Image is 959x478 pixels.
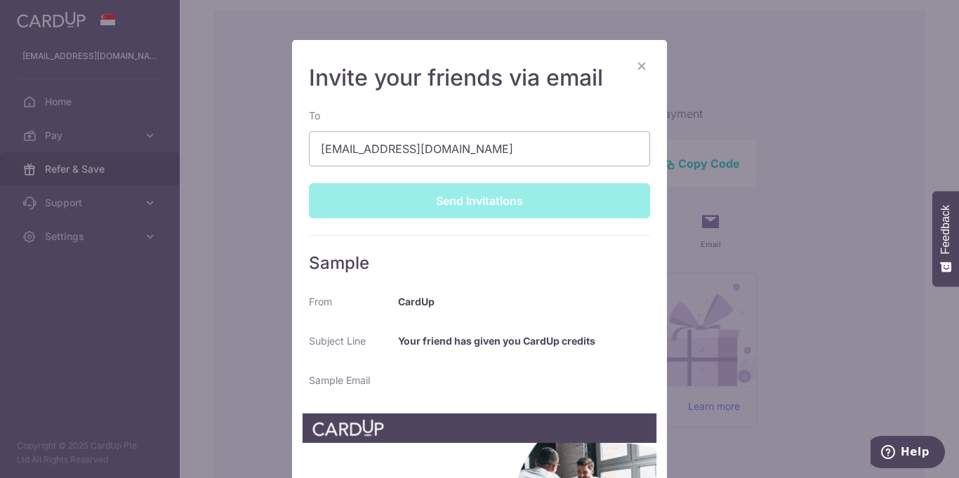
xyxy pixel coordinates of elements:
label: Subject Line [309,334,366,348]
h5: Sample [309,253,650,274]
label: To [309,109,320,123]
b: Your friend has given you CardUp credits [398,335,595,347]
h4: Invite your friends via email [309,64,650,92]
label: Sample Email [309,373,370,387]
label: From [309,295,332,309]
input: E.g. john@example.com,mary@example.com [309,131,650,166]
iframe: Opens a widget where you can find more information [871,436,945,471]
button: Feedback - Show survey [932,191,959,286]
b: CardUp [398,296,435,307]
button: × [633,57,650,74]
span: Feedback [939,205,952,254]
